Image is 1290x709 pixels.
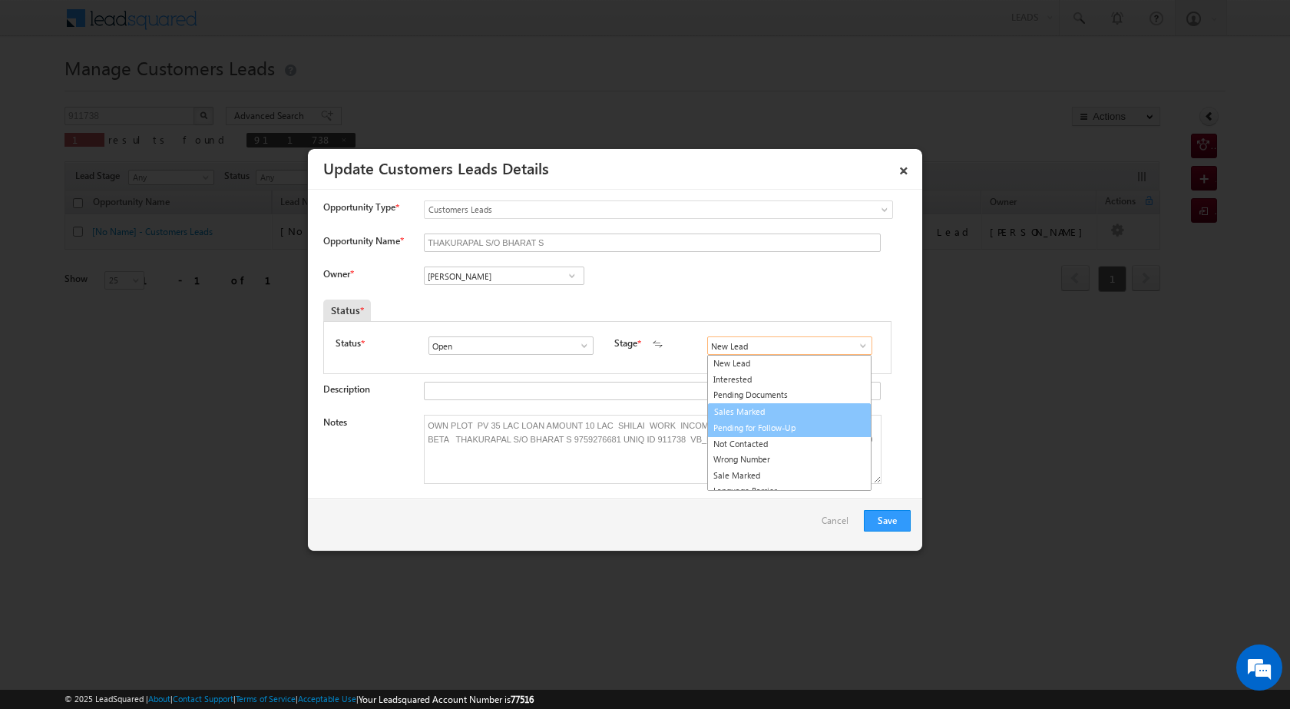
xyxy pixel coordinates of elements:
label: Owner [323,268,353,280]
span: Opportunity Type [323,200,395,214]
a: Pending for Follow-Up [707,419,872,437]
a: Language Barrier [708,483,871,499]
label: Status [336,336,361,350]
a: Wrong Number [708,452,871,468]
input: Type to Search [424,267,584,285]
a: Customers Leads [424,200,893,219]
a: About [148,694,170,704]
a: Acceptable Use [298,694,356,704]
div: Minimize live chat window [252,8,289,45]
a: Sales Marked [708,403,871,421]
a: Show All Items [571,338,590,353]
span: © 2025 LeadSquared | | | | | [64,692,534,707]
img: d_60004797649_company_0_60004797649 [26,81,64,101]
input: Type to Search [707,336,872,355]
a: Pending Documents [708,387,871,403]
span: 77516 [511,694,534,705]
a: Not Contacted [708,436,871,452]
span: Your Leadsquared Account Number is [359,694,534,705]
label: Opportunity Name [323,235,403,247]
a: Cancel [822,510,856,539]
a: Show All Items [849,338,868,353]
input: Type to Search [428,336,594,355]
a: New Lead [708,356,871,372]
a: × [891,154,917,181]
label: Description [323,383,370,395]
a: Update Customers Leads Details [323,157,549,178]
button: Save [864,510,911,532]
label: Notes [323,416,347,428]
textarea: Type your message and click 'Submit' [20,142,280,460]
a: Interested [708,372,871,388]
em: Submit [225,473,279,494]
a: Contact Support [173,694,233,704]
span: Customers Leads [425,203,830,217]
div: Status [323,300,371,321]
div: Leave a message [80,81,258,101]
label: Stage [614,336,637,350]
a: Sale Marked [708,468,871,484]
a: Terms of Service [236,694,296,704]
a: Show All Items [562,268,581,283]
